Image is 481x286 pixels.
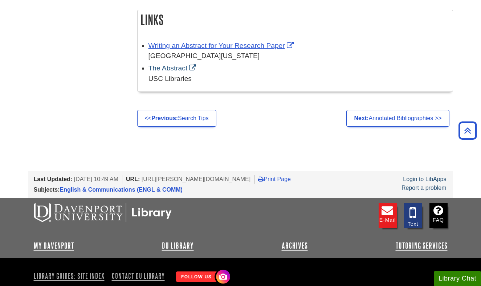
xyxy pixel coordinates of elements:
[346,110,449,127] a: Next:Annotated Bibliographies >>
[60,187,183,193] a: English & Communications (ENGL & COMM)
[148,51,449,61] div: [GEOGRAPHIC_DATA][US_STATE]
[403,176,446,182] a: Login to LibApps
[74,176,118,182] span: [DATE] 10:49 AM
[456,126,479,135] a: Back to Top
[258,176,264,182] i: Print Page
[151,115,178,121] strong: Previous:
[138,10,453,29] h2: Links
[379,203,397,228] a: E-mail
[34,241,74,250] a: My Davenport
[34,270,107,282] a: Library Guides: Site Index
[396,241,448,250] a: Tutoring Services
[137,110,216,127] a: <<Previous:Search Tips
[354,115,368,121] strong: Next:
[34,203,172,222] img: DU Libraries
[148,74,449,84] div: USC Libraries
[282,241,308,250] a: Archives
[142,176,251,182] span: [URL][PERSON_NAME][DOMAIN_NAME]
[434,271,481,286] button: Library Chat
[126,176,140,182] span: URL:
[34,176,73,182] span: Last Updated:
[34,187,60,193] span: Subjects:
[429,203,448,228] a: FAQ
[148,42,295,49] a: Link opens in new window
[109,270,168,282] a: Contact DU Library
[162,241,194,250] a: DU Library
[404,203,422,228] a: Text
[258,176,291,182] a: Print Page
[401,185,447,191] a: Report a problem
[148,64,198,72] a: Link opens in new window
